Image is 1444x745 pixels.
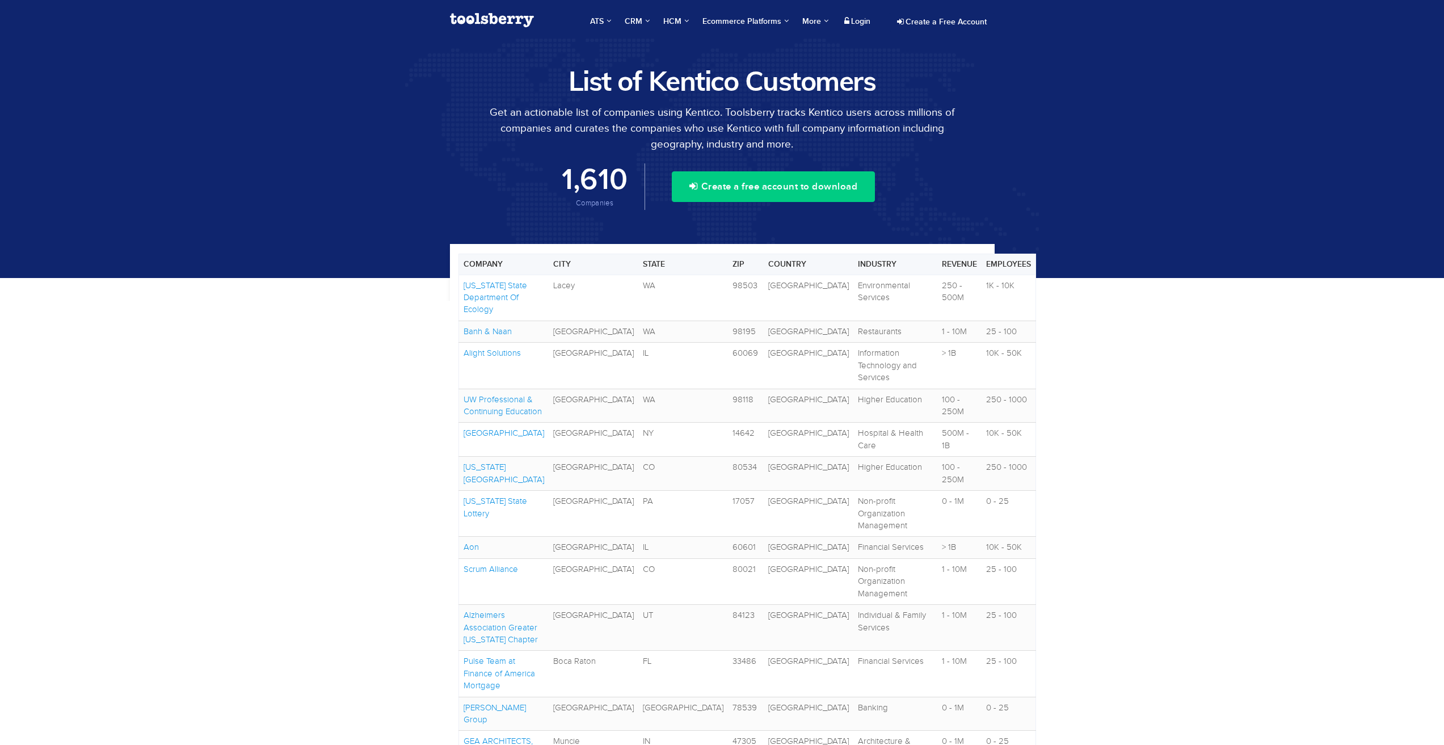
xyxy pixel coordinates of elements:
[764,275,853,321] td: [GEOGRAPHIC_DATA]
[764,389,853,423] td: [GEOGRAPHIC_DATA]
[937,558,982,604] td: 1 - 10M
[638,343,728,389] td: IL
[549,697,638,731] td: [GEOGRAPHIC_DATA]
[853,651,937,697] td: Financial Services
[638,321,728,342] td: WA
[638,537,728,558] td: IL
[549,275,638,321] td: Lacey
[853,457,937,491] td: Higher Education
[638,697,728,731] td: [GEOGRAPHIC_DATA]
[853,389,937,423] td: Higher Education
[638,457,728,491] td: CO
[658,6,694,37] a: HCM
[464,611,538,644] a: Alzheimers Association Greater [US_STATE] Chapter
[889,12,995,32] a: Create a Free Account
[853,537,937,558] td: Financial Services
[764,457,853,491] td: [GEOGRAPHIC_DATA]
[853,605,937,651] td: Individual & Family Services
[764,651,853,697] td: [GEOGRAPHIC_DATA]
[464,703,526,724] a: [PERSON_NAME] Group
[450,104,995,152] p: Get an actionable list of companies using Kentico. Toolsberry tracks Kentico users across million...
[663,16,689,27] span: HCM
[982,343,1036,389] td: 10K - 50K
[728,423,764,457] td: 14642
[982,254,1036,275] th: Employees
[728,389,764,423] td: 98118
[728,491,764,537] td: 17057
[982,697,1036,731] td: 0 - 25
[728,697,764,731] td: 78539
[728,254,764,275] th: Zip
[853,491,937,537] td: Non-profit Organization Management
[937,457,982,491] td: 100 - 250M
[837,12,878,31] a: Login
[638,605,728,651] td: UT
[549,651,638,697] td: Boca Raton
[549,343,638,389] td: [GEOGRAPHIC_DATA]
[702,16,789,27] span: Ecommerce Platforms
[853,275,937,321] td: Environmental Services
[576,199,613,207] span: Companies
[638,275,728,321] td: WA
[764,343,853,389] td: [GEOGRAPHIC_DATA]
[764,537,853,558] td: [GEOGRAPHIC_DATA]
[937,537,982,558] td: > 1B
[728,651,764,697] td: 33486
[797,6,834,37] a: More
[450,66,995,96] h1: List of Kentico Customers
[728,537,764,558] td: 60601
[937,423,982,457] td: 500M - 1B
[853,423,937,457] td: Hospital & Health Care
[937,389,982,423] td: 100 - 250M
[937,651,982,697] td: 1 - 10M
[853,697,937,731] td: Banking
[549,423,638,457] td: [GEOGRAPHIC_DATA]
[937,275,982,321] td: 250 - 500M
[584,6,617,37] a: ATS
[549,321,638,342] td: [GEOGRAPHIC_DATA]
[464,462,544,483] a: [US_STATE][GEOGRAPHIC_DATA]
[458,254,549,275] th: Company
[549,558,638,604] td: [GEOGRAPHIC_DATA]
[982,605,1036,651] td: 25 - 100
[619,6,655,37] a: CRM
[450,13,534,27] img: Toolsberry
[764,254,853,275] th: Country
[764,697,853,731] td: [GEOGRAPHIC_DATA]
[853,343,937,389] td: Information Technology and Services
[764,558,853,604] td: [GEOGRAPHIC_DATA]
[982,321,1036,342] td: 25 - 100
[464,395,542,416] a: UW Professional & Continuing Education
[464,565,518,574] a: Scrum Alliance
[450,6,534,35] a: Toolsberry
[728,275,764,321] td: 98503
[625,16,650,27] span: CRM
[549,389,638,423] td: [GEOGRAPHIC_DATA]
[982,275,1036,321] td: 1K - 10K
[728,321,764,342] td: 98195
[728,457,764,491] td: 80534
[549,457,638,491] td: [GEOGRAPHIC_DATA]
[464,348,521,357] a: Alight Solutions
[937,697,982,731] td: 0 - 1M
[853,558,937,604] td: Non-profit Organization Management
[764,321,853,342] td: [GEOGRAPHIC_DATA]
[982,457,1036,491] td: 250 - 1000
[464,281,527,314] a: [US_STATE] State Department Of Ecology
[937,491,982,537] td: 0 - 1M
[697,6,794,37] a: Ecommerce Platforms
[464,656,535,690] a: Pulse Team at Finance of America Mortgage
[549,254,638,275] th: City
[638,254,728,275] th: State
[638,491,728,537] td: PA
[728,558,764,604] td: 80021
[464,428,544,437] a: [GEOGRAPHIC_DATA]
[549,537,638,558] td: [GEOGRAPHIC_DATA]
[853,254,937,275] th: Industry
[802,16,828,26] span: More
[937,343,982,389] td: > 1B
[728,605,764,651] td: 84123
[982,558,1036,604] td: 25 - 100
[562,164,628,197] span: 1,610
[764,605,853,651] td: [GEOGRAPHIC_DATA]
